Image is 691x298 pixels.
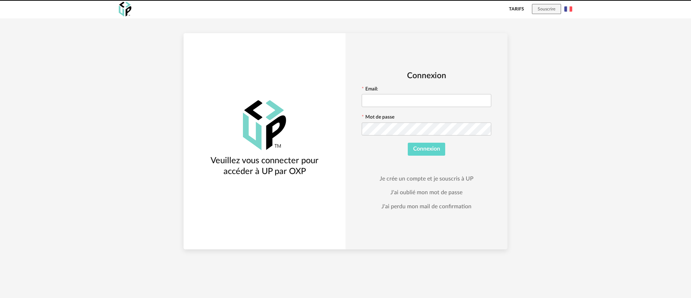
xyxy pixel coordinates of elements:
a: J'ai perdu mon mail de confirmation [381,203,471,210]
a: J'ai oublié mon mot de passe [390,189,462,196]
img: OXP [243,100,286,150]
label: Email: [362,87,378,93]
span: Souscrire [538,7,555,11]
a: Je crée un compte et je souscris à UP [380,175,473,182]
h3: Veuillez vous connecter pour accéder à UP par OXP [197,155,333,177]
button: Connexion [408,143,446,156]
h2: Connexion [362,71,491,81]
span: Connexion [413,146,440,152]
img: OXP [119,2,131,17]
label: Mot de passe [362,115,394,121]
button: Souscrire [532,4,561,14]
img: fr [564,5,572,13]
